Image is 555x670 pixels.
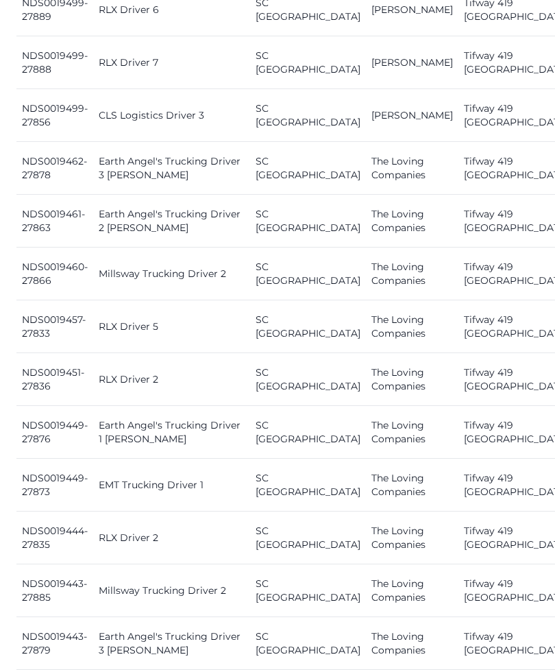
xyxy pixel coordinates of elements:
[366,407,458,459] td: The Loving Companies
[366,459,458,512] td: The Loving Companies
[250,354,366,407] td: SC [GEOGRAPHIC_DATA]
[250,512,366,565] td: SC [GEOGRAPHIC_DATA]
[93,37,250,90] td: RLX Driver 7
[250,459,366,512] td: SC [GEOGRAPHIC_DATA]
[93,565,250,618] td: Millsway Trucking Driver 2
[366,37,458,90] td: [PERSON_NAME]
[250,90,366,143] td: SC [GEOGRAPHIC_DATA]
[366,512,458,565] td: The Loving Companies
[93,248,250,301] td: Millsway Trucking Driver 2
[16,248,93,301] td: NDS0019460-27866
[93,90,250,143] td: CLS Logistics Driver 3
[16,301,93,354] td: NDS0019457-27833
[366,90,458,143] td: [PERSON_NAME]
[366,354,458,407] td: The Loving Companies
[250,301,366,354] td: SC [GEOGRAPHIC_DATA]
[16,512,93,565] td: NDS0019444-27835
[250,37,366,90] td: SC [GEOGRAPHIC_DATA]
[93,354,250,407] td: RLX Driver 2
[16,37,93,90] td: NDS0019499-27888
[16,90,93,143] td: NDS0019499-27856
[366,143,458,195] td: The Loving Companies
[250,195,366,248] td: SC [GEOGRAPHIC_DATA]
[16,407,93,459] td: NDS0019449-27876
[93,301,250,354] td: RLX Driver 5
[250,407,366,459] td: SC [GEOGRAPHIC_DATA]
[366,248,458,301] td: The Loving Companies
[16,354,93,407] td: NDS0019451-27836
[93,143,250,195] td: Earth Angel's Trucking Driver 3 [PERSON_NAME]
[93,195,250,248] td: Earth Angel's Trucking Driver 2 [PERSON_NAME]
[93,512,250,565] td: RLX Driver 2
[16,565,93,618] td: NDS0019443-27885
[366,301,458,354] td: The Loving Companies
[250,565,366,618] td: SC [GEOGRAPHIC_DATA]
[16,143,93,195] td: NDS0019462-27878
[16,195,93,248] td: NDS0019461-27863
[93,459,250,512] td: EMT Trucking Driver 1
[250,143,366,195] td: SC [GEOGRAPHIC_DATA]
[366,565,458,618] td: The Loving Companies
[250,248,366,301] td: SC [GEOGRAPHIC_DATA]
[366,195,458,248] td: The Loving Companies
[16,459,93,512] td: NDS0019449-27873
[93,407,250,459] td: Earth Angel's Trucking Driver 1 [PERSON_NAME]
